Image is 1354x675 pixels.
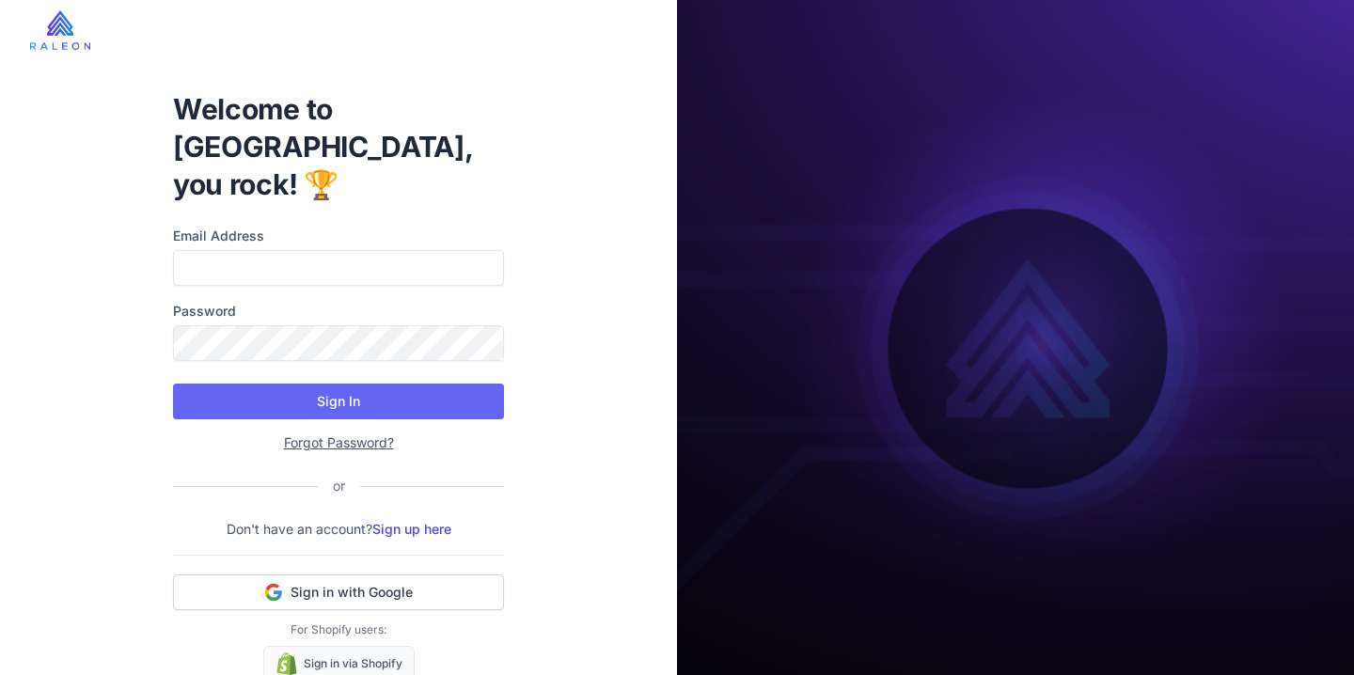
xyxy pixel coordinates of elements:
[173,90,504,203] h1: Welcome to [GEOGRAPHIC_DATA], you rock! 🏆
[291,583,413,602] span: Sign in with Google
[318,476,360,496] div: or
[30,10,90,50] img: raleon-logo-whitebg.9aac0268.jpg
[284,434,394,450] a: Forgot Password?
[173,384,504,419] button: Sign In
[173,621,504,638] p: For Shopify users:
[173,226,504,246] label: Email Address
[372,521,451,537] a: Sign up here
[173,301,504,322] label: Password
[173,574,504,610] button: Sign in with Google
[173,519,504,540] p: Don't have an account?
